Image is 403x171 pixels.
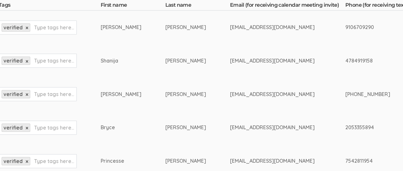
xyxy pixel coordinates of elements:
span: verified [4,91,23,97]
div: Shanija [101,57,141,64]
div: Princesse [101,157,141,165]
div: [EMAIL_ADDRESS][DOMAIN_NAME] [230,157,321,165]
div: [EMAIL_ADDRESS][DOMAIN_NAME] [230,24,321,31]
a: × [25,25,28,31]
a: × [25,59,28,64]
span: verified [4,24,23,31]
span: verified [4,124,23,131]
div: [EMAIL_ADDRESS][DOMAIN_NAME] [230,124,321,131]
div: [PERSON_NAME] [101,24,141,31]
div: [PERSON_NAME] [165,157,206,165]
a: × [25,92,28,97]
div: [EMAIL_ADDRESS][DOMAIN_NAME] [230,91,321,98]
input: Type tags here... [34,90,74,98]
th: Email (for receiving calendar meeting invite) [230,2,345,11]
a: × [25,125,28,131]
th: Last name [165,2,230,11]
div: [PERSON_NAME] [165,57,206,64]
div: [PERSON_NAME] [165,124,206,131]
span: verified [4,158,23,164]
input: Type tags here... [34,56,74,65]
span: verified [4,57,23,64]
a: × [25,159,28,164]
th: First name [101,2,165,11]
div: Bryce [101,124,141,131]
input: Type tags here... [34,23,74,32]
div: [PERSON_NAME] [101,91,141,98]
div: [PERSON_NAME] [165,24,206,31]
div: [PERSON_NAME] [165,91,206,98]
div: [EMAIL_ADDRESS][DOMAIN_NAME] [230,57,321,64]
iframe: Chat Widget [371,140,403,171]
input: Type tags here... [34,157,74,165]
input: Type tags here... [34,123,74,132]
